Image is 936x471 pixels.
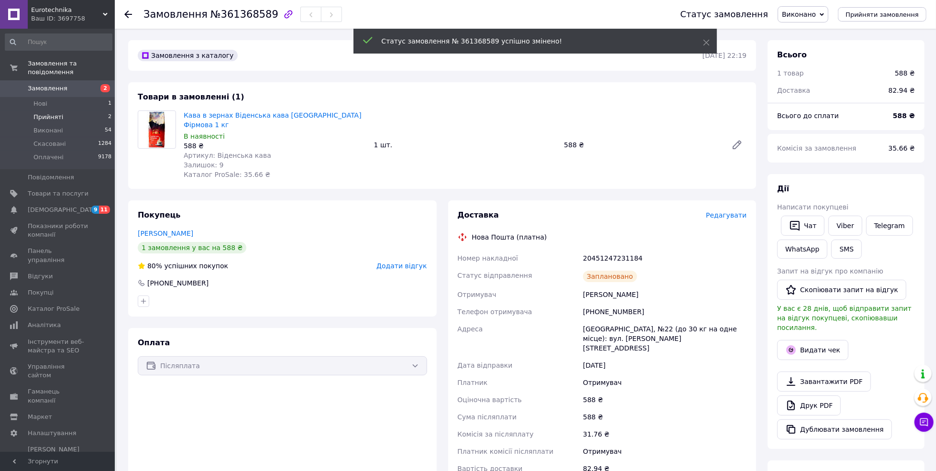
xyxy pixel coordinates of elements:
span: Аналітика [28,321,61,329]
span: Платник комісії післяплати [458,448,554,455]
span: Гаманець компанії [28,387,88,405]
a: Друк PDF [777,395,841,416]
div: [DATE] [581,357,749,374]
div: Статус замовлення № 361368589 успішно змінено! [382,36,679,46]
div: [PERSON_NAME] [581,286,749,303]
span: 9 [91,206,99,214]
button: SMS [831,240,862,259]
span: Сума післяплати [458,413,517,421]
span: 11 [99,206,110,214]
b: 588 ₴ [893,112,915,120]
a: Завантажити PDF [777,372,871,392]
span: 1 товар [777,69,804,77]
span: [DEMOGRAPHIC_DATA] [28,206,99,214]
div: Нова Пошта (платна) [470,232,550,242]
button: Скопіювати запит на відгук [777,280,906,300]
a: Редагувати [727,135,747,154]
span: 54 [105,126,111,135]
span: Всього до сплати [777,112,839,120]
div: 588 ₴ [184,141,366,151]
span: Каталог ProSale: 35.66 ₴ [184,171,270,178]
span: Додати відгук [376,262,427,270]
span: Редагувати [706,211,747,219]
span: Управління сайтом [28,362,88,380]
span: Інструменти веб-майстра та SEO [28,338,88,355]
div: Статус замовлення [680,10,768,19]
span: Маркет [28,413,52,421]
span: Покупець [138,210,181,219]
span: Товари в замовленні (1) [138,92,244,101]
span: Оціночна вартість [458,396,522,404]
span: Дата відправки [458,361,513,369]
div: [GEOGRAPHIC_DATA], №22 (до 30 кг на одне місце): вул. [PERSON_NAME][STREET_ADDRESS] [581,320,749,357]
div: 1 шт. [370,138,561,152]
span: Показники роботи компанії [28,222,88,239]
span: Всього [777,50,807,59]
span: Доставка [458,210,499,219]
span: Замовлення та повідомлення [28,59,115,77]
span: 2 [100,84,110,92]
span: Відгуки [28,272,53,281]
span: Артикул: Віденська кава [184,152,271,159]
div: Повернутися назад [124,10,132,19]
span: Номер накладної [458,254,518,262]
span: Товари та послуги [28,189,88,198]
span: Скасовані [33,140,66,148]
img: Кава в зернах Віденська кава Львівська Фірмова 1 кг [147,111,167,148]
span: Телефон отримувача [458,308,532,316]
span: Залишок: 9 [184,161,224,169]
div: 588 ₴ [560,138,724,152]
span: 1 [108,99,111,108]
span: Eurotechnika [31,6,103,14]
span: Написати покупцеві [777,203,848,211]
button: Чат з покупцем [914,413,934,432]
a: Кава в зернах Віденська кава [GEOGRAPHIC_DATA] Фірмова 1 кг [184,111,362,129]
span: Каталог ProSale [28,305,79,313]
span: 2 [108,113,111,121]
span: Покупці [28,288,54,297]
span: Адреса [458,325,483,333]
div: 82.94 ₴ [883,80,921,101]
span: Оплачені [33,153,64,162]
div: 31.76 ₴ [581,426,749,443]
input: Пошук [5,33,112,51]
a: Telegram [866,216,913,236]
span: 35.66 ₴ [889,144,915,152]
button: Чат [781,216,825,236]
span: 9178 [98,153,111,162]
button: Прийняти замовлення [838,7,926,22]
div: 20451247231184 [581,250,749,267]
span: Замовлення [143,9,208,20]
div: 588 ₴ [581,408,749,426]
time: [DATE] 22:19 [703,52,747,59]
span: Виконано [782,11,816,18]
div: Ваш ID: 3697758 [31,14,115,23]
div: 588 ₴ [581,391,749,408]
span: Прийняти замовлення [846,11,919,18]
span: У вас є 28 днів, щоб відправити запит на відгук покупцеві, скопіювавши посилання. [777,305,912,331]
div: 1 замовлення у вас на 588 ₴ [138,242,246,253]
div: успішних покупок [138,261,228,271]
div: Замовлення з каталогу [138,50,238,61]
span: 80% [147,262,162,270]
a: Viber [828,216,862,236]
span: Статус відправлення [458,272,532,279]
a: WhatsApp [777,240,827,259]
button: Дублювати замовлення [777,419,892,439]
span: Запит на відгук про компанію [777,267,883,275]
div: 588 ₴ [895,68,915,78]
span: Доставка [777,87,810,94]
span: Платник [458,379,488,386]
span: Отримувач [458,291,496,298]
span: Прийняті [33,113,63,121]
span: В наявності [184,132,225,140]
button: Видати чек [777,340,848,360]
span: Налаштування [28,429,77,438]
div: Отримувач [581,443,749,460]
span: Комісія за післяплату [458,430,534,438]
span: Комісія за замовлення [777,144,857,152]
span: 1284 [98,140,111,148]
a: [PERSON_NAME] [138,230,193,237]
div: Отримувач [581,374,749,391]
div: [PHONE_NUMBER] [146,278,209,288]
